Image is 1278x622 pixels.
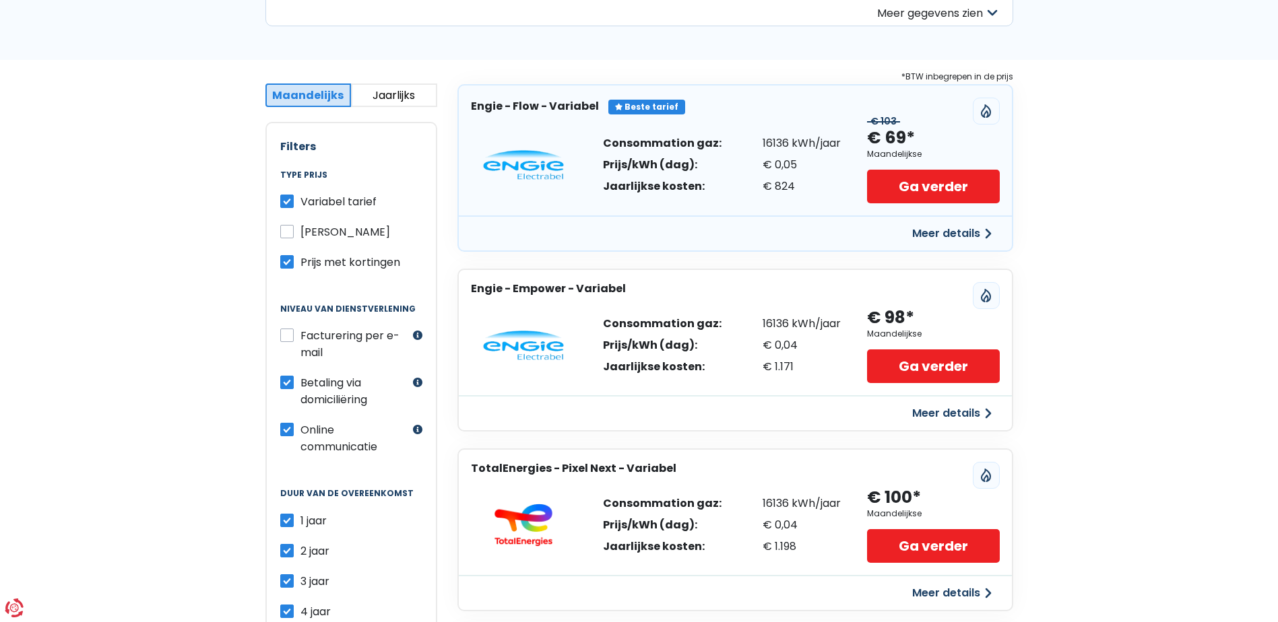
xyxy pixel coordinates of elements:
legend: Type prijs [280,170,422,193]
div: € 1.198 [763,541,841,552]
div: 16136 kWh/jaar [763,138,841,149]
span: 4 jaar [300,604,331,619]
div: Prijs/kWh (dag): [603,160,722,170]
a: Ga verder [867,349,999,383]
legend: Niveau van dienstverlening [280,304,422,327]
div: Maandelijkse [867,149,922,159]
h3: Engie - Flow - Variabel [471,100,599,112]
div: € 69* [867,127,915,149]
img: TotalEnergies [483,504,564,547]
div: Jaarlijkse kosten: [603,361,722,372]
label: Betaling via domiciliëring [300,374,410,408]
div: € 0,04 [763,340,841,351]
div: € 1.171 [763,361,841,372]
span: [PERSON_NAME] [300,224,390,240]
button: Meer details [904,221,1000,246]
legend: Duur van de overeenkomst [280,489,422,512]
a: Ga verder [867,529,999,563]
div: Consommation gaz: [603,318,722,329]
h3: TotalEnergies - Pixel Next - Variabel [471,462,676,475]
img: Engie [483,331,564,360]
div: Maandelijkse [867,329,922,339]
div: € 103 [867,116,900,127]
div: Jaarlijkse kosten: [603,181,722,192]
label: Online communicatie [300,421,410,455]
div: Beste tarief [608,100,685,114]
div: *BTW inbegrepen in de prijs [457,69,1013,84]
div: Consommation gaz: [603,138,722,149]
span: Prijs met kortingen [300,254,400,270]
label: Facturering per e-mail [300,327,410,361]
img: Engie [483,150,564,180]
div: € 98* [867,307,914,329]
h3: Engie - Empower - Variabel [471,282,626,295]
div: € 100* [867,487,921,509]
span: 3 jaar [300,574,329,589]
div: Maandelijkse [867,509,922,518]
span: Variabel tarief [300,194,377,209]
button: Meer details [904,401,1000,425]
div: Consommation gaz: [603,498,722,509]
span: 1 jaar [300,513,327,528]
div: € 0,05 [763,160,841,170]
div: Prijs/kWh (dag): [603,520,722,530]
div: € 0,04 [763,520,841,530]
button: Jaarlijks [351,83,437,107]
button: Maandelijks [265,83,352,107]
div: Jaarlijkse kosten: [603,541,722,552]
span: 2 jaar [300,543,329,559]
button: Meer details [904,581,1000,605]
h2: Filters [280,140,422,153]
div: 16136 kWh/jaar [763,498,841,509]
div: 16136 kWh/jaar [763,318,841,329]
div: Prijs/kWh (dag): [603,340,722,351]
a: Ga verder [867,170,999,203]
div: € 824 [763,181,841,192]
